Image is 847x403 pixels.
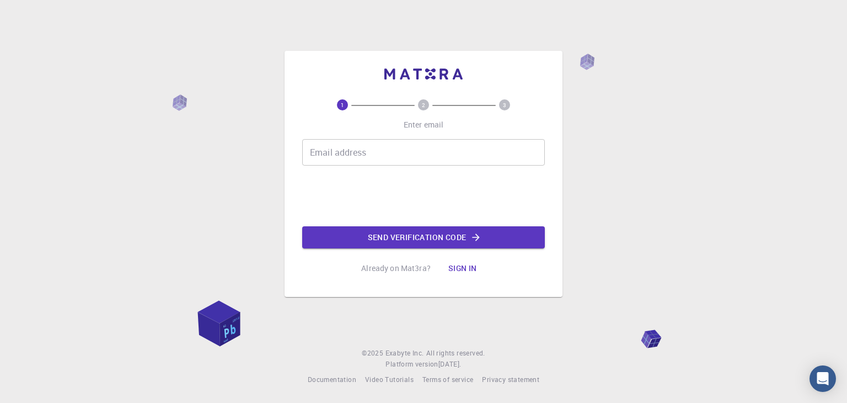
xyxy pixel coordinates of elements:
[810,365,836,392] div: Open Intercom Messenger
[308,375,356,384] span: Documentation
[426,348,485,359] span: All rights reserved.
[482,375,539,384] span: Privacy statement
[503,101,506,109] text: 3
[302,226,545,248] button: Send verification code
[385,359,438,370] span: Platform version
[361,263,431,274] p: Already on Mat3ra?
[365,375,414,384] span: Video Tutorials
[422,375,473,384] span: Terms of service
[341,101,344,109] text: 1
[362,348,385,359] span: © 2025
[385,348,424,357] span: Exabyte Inc.
[385,348,424,359] a: Exabyte Inc.
[404,119,444,130] p: Enter email
[438,359,462,370] a: [DATE].
[482,374,539,385] a: Privacy statement
[365,374,414,385] a: Video Tutorials
[308,374,356,385] a: Documentation
[340,174,507,218] iframe: reCAPTCHA
[422,374,473,385] a: Terms of service
[422,101,425,109] text: 2
[439,257,486,279] button: Sign in
[438,359,462,368] span: [DATE] .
